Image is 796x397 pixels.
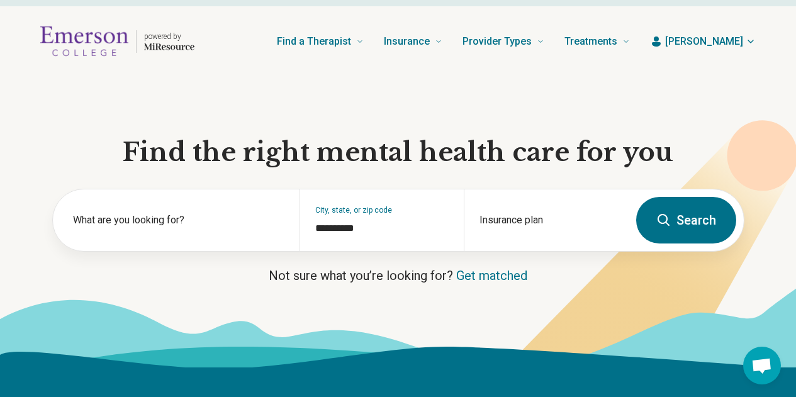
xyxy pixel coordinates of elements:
a: Home page [40,21,194,62]
span: Treatments [564,33,617,50]
span: Insurance [384,33,430,50]
span: [PERSON_NAME] [665,34,743,49]
label: What are you looking for? [73,213,284,228]
a: Provider Types [462,16,544,67]
p: powered by [144,31,194,42]
a: Open chat [743,347,781,384]
a: Get matched [456,268,527,283]
h1: Find the right mental health care for you [52,136,744,169]
button: Search [636,197,736,243]
button: [PERSON_NAME] [650,34,756,49]
a: Insurance [384,16,442,67]
a: Find a Therapist [277,16,364,67]
span: Provider Types [462,33,532,50]
a: Treatments [564,16,630,67]
p: Not sure what you’re looking for? [52,267,744,284]
span: Find a Therapist [277,33,351,50]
